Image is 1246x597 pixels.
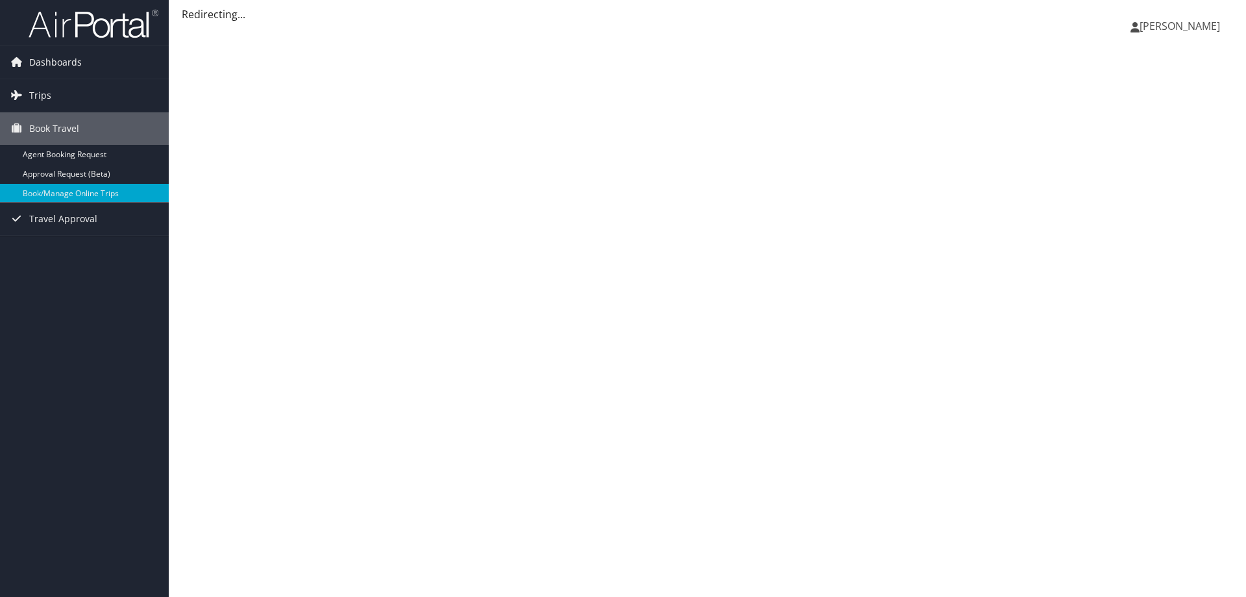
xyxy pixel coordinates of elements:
[29,79,51,112] span: Trips
[1130,6,1233,45] a: [PERSON_NAME]
[29,203,97,235] span: Travel Approval
[1140,19,1220,33] span: [PERSON_NAME]
[182,6,1233,22] div: Redirecting...
[29,8,158,39] img: airportal-logo.png
[29,46,82,79] span: Dashboards
[29,112,79,145] span: Book Travel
